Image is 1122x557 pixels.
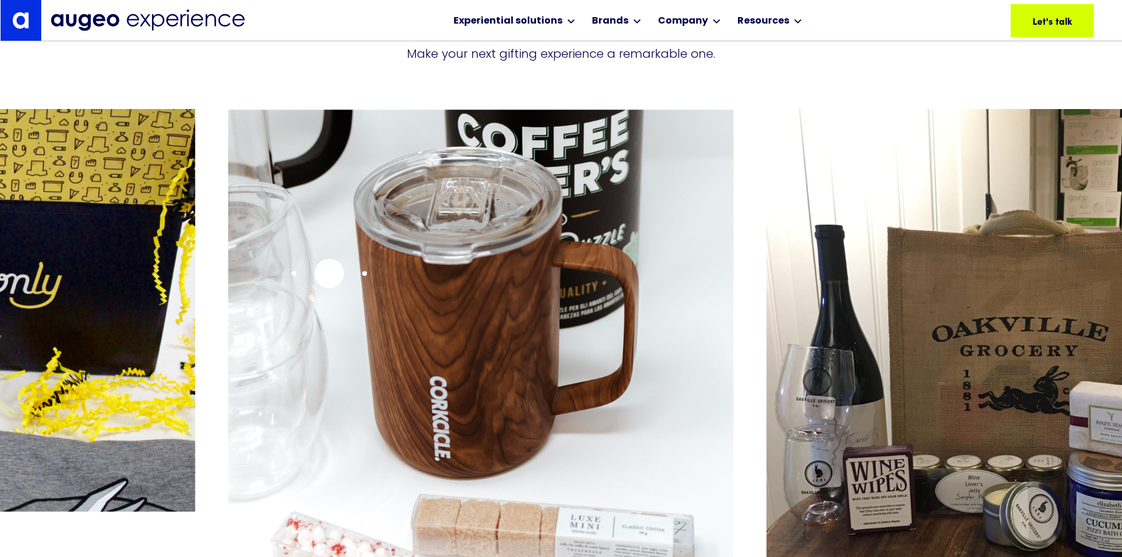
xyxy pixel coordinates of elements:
p: Make your next gifting experience a remarkable one. [407,45,715,62]
img: Augeo's "a" monogram decorative logo in white. [12,12,29,28]
div: Brands [592,14,628,28]
img: Augeo Experience business unit full logo in midnight blue. [51,9,245,31]
div: Experiential solutions [454,14,562,28]
a: Let's talk [1011,4,1094,37]
div: Resources [737,14,789,28]
div: Company [658,14,708,28]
